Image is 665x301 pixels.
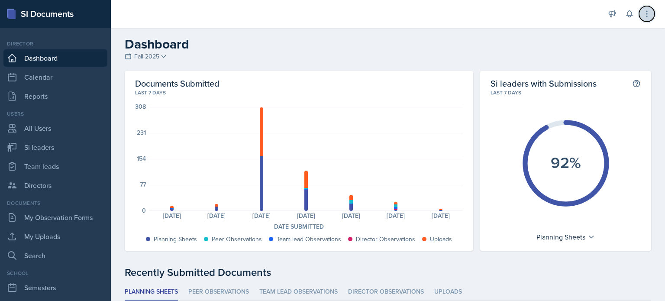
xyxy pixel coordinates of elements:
div: 0 [142,207,146,214]
div: 231 [137,129,146,136]
div: [DATE] [329,213,373,219]
div: Users [3,110,107,118]
div: Peer Observations [212,235,262,244]
a: Dashboard [3,49,107,67]
li: Peer Observations [188,284,249,301]
div: [DATE] [194,213,239,219]
div: 154 [137,155,146,162]
div: Documents [3,199,107,207]
div: Uploads [430,235,452,244]
a: My Observation Forms [3,209,107,226]
div: Team lead Observations [277,235,341,244]
div: 77 [140,181,146,188]
span: Fall 2025 [134,52,159,61]
div: [DATE] [149,213,194,219]
div: Date Submitted [135,222,463,231]
li: Director Observations [348,284,424,301]
a: Si leaders [3,139,107,156]
div: [DATE] [284,213,328,219]
a: Reports [3,87,107,105]
h2: Documents Submitted [135,78,463,89]
a: My Uploads [3,228,107,245]
div: Director Observations [356,235,415,244]
div: Director [3,40,107,48]
li: Planning Sheets [125,284,178,301]
div: 308 [135,104,146,110]
a: Search [3,247,107,264]
h2: Si leaders with Submissions [491,78,597,89]
div: [DATE] [418,213,463,219]
div: Last 7 days [491,89,641,97]
text: 92% [551,151,581,174]
div: Planning Sheets [154,235,197,244]
div: [DATE] [239,213,284,219]
div: Recently Submitted Documents [125,265,651,280]
div: [DATE] [373,213,418,219]
a: Calendar [3,68,107,86]
li: Team lead Observations [259,284,338,301]
a: All Users [3,120,107,137]
div: Planning Sheets [532,230,599,244]
div: Last 7 days [135,89,463,97]
a: Team leads [3,158,107,175]
div: School [3,269,107,277]
a: Semesters [3,279,107,296]
li: Uploads [434,284,462,301]
a: Directors [3,177,107,194]
h2: Dashboard [125,36,651,52]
